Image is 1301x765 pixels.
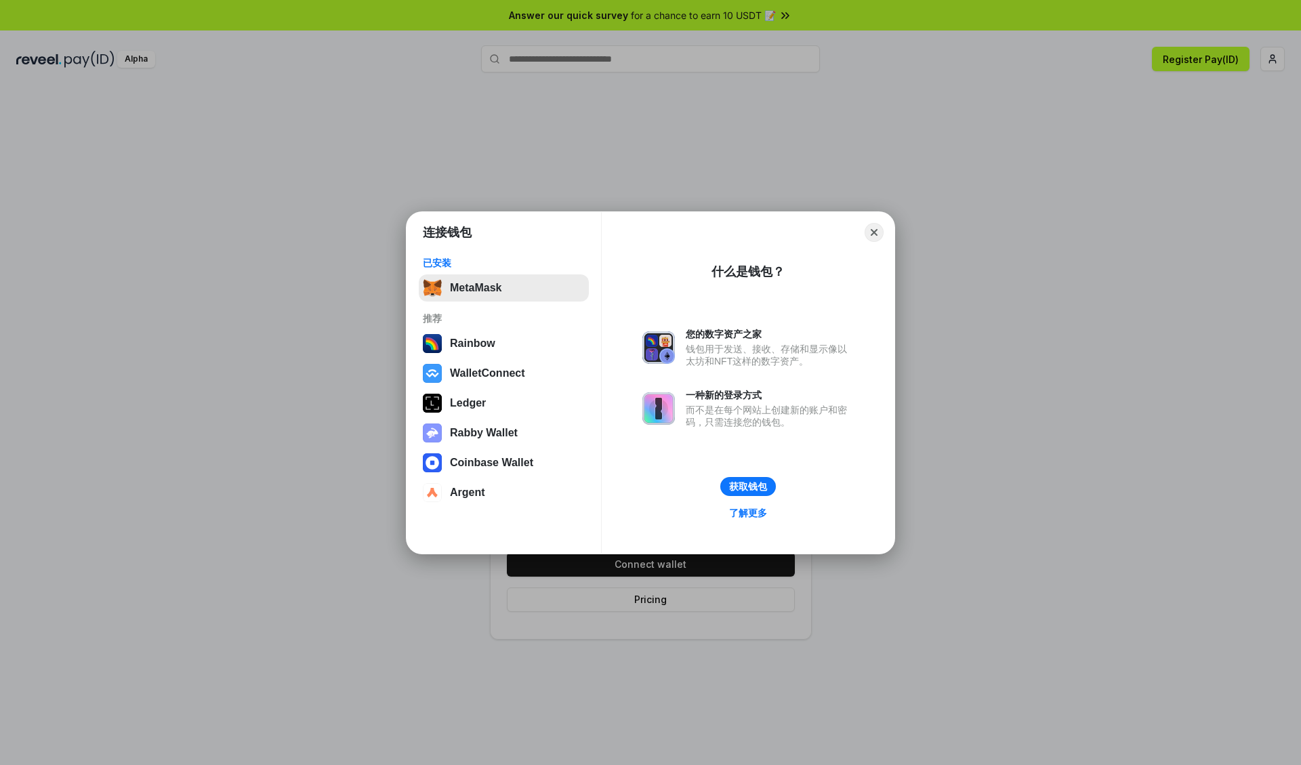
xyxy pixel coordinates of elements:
[450,282,501,294] div: MetaMask
[450,367,525,379] div: WalletConnect
[450,337,495,350] div: Rainbow
[423,278,442,297] img: svg+xml,%3Csvg%20fill%3D%22none%22%20height%3D%2233%22%20viewBox%3D%220%200%2035%2033%22%20width%...
[450,397,486,409] div: Ledger
[423,453,442,472] img: svg+xml,%3Csvg%20width%3D%2228%22%20height%3D%2228%22%20viewBox%3D%220%200%2028%2028%22%20fill%3D...
[729,480,767,493] div: 获取钱包
[423,312,585,325] div: 推荐
[686,404,854,428] div: 而不是在每个网站上创建新的账户和密码，只需连接您的钱包。
[686,343,854,367] div: 钱包用于发送、接收、存储和显示像以太坊和NFT这样的数字资产。
[686,328,854,340] div: 您的数字资产之家
[642,392,675,425] img: svg+xml,%3Csvg%20xmlns%3D%22http%3A%2F%2Fwww.w3.org%2F2000%2Fsvg%22%20fill%3D%22none%22%20viewBox...
[419,330,589,357] button: Rainbow
[423,334,442,353] img: svg+xml,%3Csvg%20width%3D%22120%22%20height%3D%22120%22%20viewBox%3D%220%200%20120%20120%22%20fil...
[423,364,442,383] img: svg+xml,%3Csvg%20width%3D%2228%22%20height%3D%2228%22%20viewBox%3D%220%200%2028%2028%22%20fill%3D...
[721,504,775,522] a: 了解更多
[423,483,442,502] img: svg+xml,%3Csvg%20width%3D%2228%22%20height%3D%2228%22%20viewBox%3D%220%200%2028%2028%22%20fill%3D...
[450,457,533,469] div: Coinbase Wallet
[729,507,767,519] div: 了解更多
[423,224,472,241] h1: 连接钱包
[642,331,675,364] img: svg+xml,%3Csvg%20xmlns%3D%22http%3A%2F%2Fwww.w3.org%2F2000%2Fsvg%22%20fill%3D%22none%22%20viewBox...
[865,223,884,242] button: Close
[450,427,518,439] div: Rabby Wallet
[419,390,589,417] button: Ledger
[711,264,785,280] div: 什么是钱包？
[419,449,589,476] button: Coinbase Wallet
[686,389,854,401] div: 一种新的登录方式
[720,477,776,496] button: 获取钱包
[419,360,589,387] button: WalletConnect
[419,274,589,302] button: MetaMask
[419,419,589,447] button: Rabby Wallet
[450,487,485,499] div: Argent
[423,257,585,269] div: 已安装
[419,479,589,506] button: Argent
[423,423,442,442] img: svg+xml,%3Csvg%20xmlns%3D%22http%3A%2F%2Fwww.w3.org%2F2000%2Fsvg%22%20fill%3D%22none%22%20viewBox...
[423,394,442,413] img: svg+xml,%3Csvg%20xmlns%3D%22http%3A%2F%2Fwww.w3.org%2F2000%2Fsvg%22%20width%3D%2228%22%20height%3...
